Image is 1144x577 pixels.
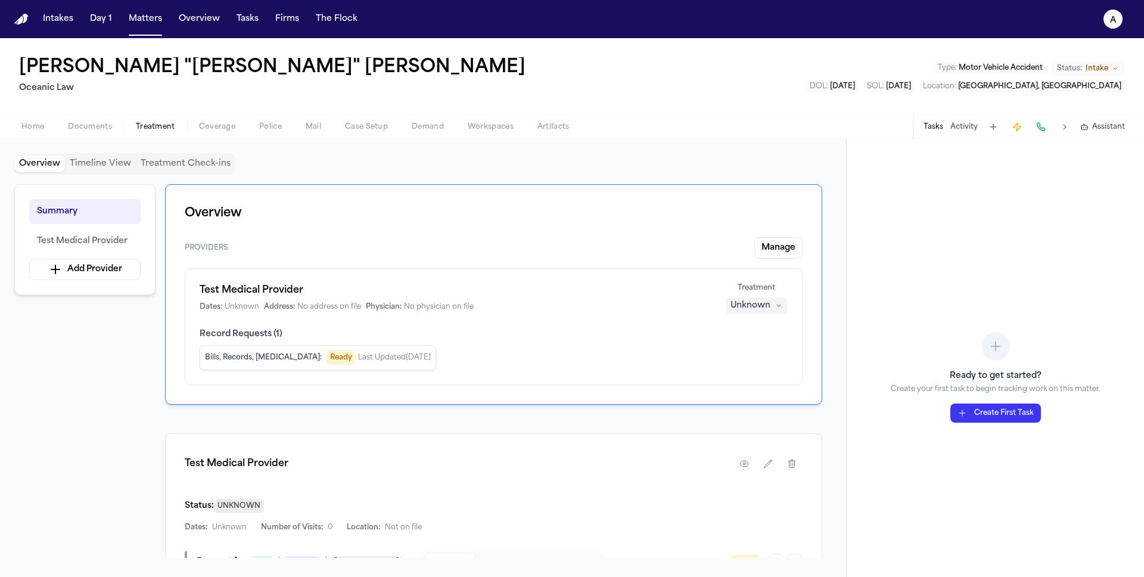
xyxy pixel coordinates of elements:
span: SOL : [867,83,884,90]
button: Tasks [924,122,943,132]
span: Status: [1057,64,1082,73]
span: No address on file [297,302,361,312]
span: Demand [412,122,444,132]
span: Location : [923,83,956,90]
span: Unknown [225,302,259,312]
span: No physician on file [404,302,474,312]
button: Overview [425,554,474,570]
span: Dates: [185,523,207,532]
h1: Test Medical Provider [200,283,711,297]
span: / [324,556,327,568]
span: Type : [938,64,957,72]
button: The Flock [311,8,362,30]
span: Mail [306,122,321,132]
span: Treatment [738,283,775,293]
button: Assistant [1080,122,1125,132]
h1: Test Medical Provider [185,457,288,471]
button: Matters [124,8,167,30]
span: / [276,556,280,568]
button: Edit matter name [19,57,526,79]
span: [DATE] [830,83,855,90]
img: Finch Logo [14,14,29,25]
span: Dates: [200,302,222,312]
span: [DATE] [886,83,911,90]
button: Unknown [726,297,787,314]
button: Edit Type: Motor Vehicle Accident [934,62,1046,74]
button: Edit SOL: 2026-03-08 [863,80,915,92]
button: Manage [754,237,803,259]
span: Physician: [366,302,402,312]
span: Location: [347,523,380,532]
p: Create your first task to begin tracking work on this matter. [891,384,1101,394]
button: Edit DOL: 2024-03-08 [806,80,859,92]
button: Edit Location: Clearwater, FL [919,80,1125,92]
span: Artifacts [537,122,570,132]
button: HIPAA Package [531,554,601,570]
span: Number of Visits: [261,523,323,532]
button: Create Immediate Task [1009,119,1025,135]
span: Intake [1086,64,1108,73]
span: Case Setup [345,122,388,132]
a: Home [14,14,29,25]
button: Intakes [38,8,78,30]
button: Firms [271,8,304,30]
span: Coverage [199,122,235,132]
h1: [PERSON_NAME] "[PERSON_NAME]" [PERSON_NAME] [19,57,526,79]
span: 0 [328,523,332,532]
button: Add Provider [29,259,141,280]
span: Ready [327,350,356,365]
span: Ready [730,555,760,569]
span: Last Updated [DATE] [358,353,431,362]
span: Record Requests ( 1 ) [200,328,788,340]
button: Treatment Check-ins [136,156,235,172]
button: Overview [174,8,225,30]
div: Unknown [730,300,770,312]
button: Make a Call [1033,119,1049,135]
span: [GEOGRAPHIC_DATA], [GEOGRAPHIC_DATA] [958,83,1121,90]
span: Unknown [212,523,247,532]
span: Bills [250,556,274,568]
span: Request for [197,556,245,568]
span: Address: [264,302,295,312]
span: Police [259,122,282,132]
span: Providers [185,243,228,253]
span: Assistant [1092,122,1125,132]
button: Day 1 [85,8,117,30]
h3: Ready to get started? [891,370,1101,382]
button: Timeline View [65,156,136,172]
span: Home [21,122,44,132]
button: Create First Task [950,404,1041,423]
span: Records [282,556,321,568]
button: Summary [29,199,141,224]
h1: Overview [185,204,803,223]
span: DOL : [810,83,828,90]
h2: Oceanic Law [19,81,530,95]
button: Overview [14,156,65,172]
span: Treatment [136,122,175,132]
button: Test Medical Provider [29,229,141,254]
button: Tasks [232,8,263,30]
span: Status: [185,501,214,510]
button: Add Task [985,119,1002,135]
span: Workspaces [468,122,514,132]
button: Change status from Intake [1051,61,1125,76]
span: Bills, Records, [MEDICAL_DATA] : [205,353,322,362]
button: Activity Log [474,554,531,570]
span: Documents [68,122,112,132]
span: UNKNOWN [214,499,264,513]
span: Not on file [385,523,422,532]
span: Motor Vehicle Accident [959,64,1043,72]
button: Activity [950,122,978,132]
span: [MEDICAL_DATA] [329,556,403,568]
